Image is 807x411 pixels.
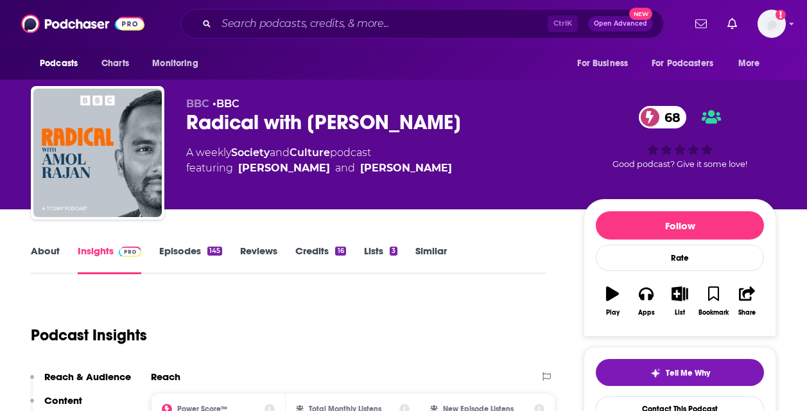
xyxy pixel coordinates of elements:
[699,309,729,317] div: Bookmark
[231,146,270,159] a: Society
[181,9,664,39] div: Search podcasts, credits, & more...
[119,247,141,257] img: Podchaser Pro
[758,10,786,38] img: User Profile
[548,15,578,32] span: Ctrl K
[643,51,732,76] button: open menu
[663,278,697,324] button: List
[152,55,198,73] span: Monitoring
[729,51,776,76] button: open menu
[159,245,222,274] a: Episodes145
[606,309,620,317] div: Play
[629,8,652,20] span: New
[596,278,629,324] button: Play
[44,394,82,407] p: Content
[364,245,397,274] a: Lists3
[697,278,730,324] button: Bookmark
[186,145,452,176] div: A weekly podcast
[652,55,713,73] span: For Podcasters
[30,371,131,394] button: Reach & Audience
[390,247,397,256] div: 3
[596,359,764,386] button: tell me why sparkleTell Me Why
[101,55,129,73] span: Charts
[731,278,764,324] button: Share
[758,10,786,38] button: Show profile menu
[612,159,747,169] span: Good podcast? Give it some love!
[21,12,144,36] img: Podchaser - Follow, Share and Rate Podcasts
[738,55,760,73] span: More
[650,368,661,378] img: tell me why sparkle
[143,51,214,76] button: open menu
[186,98,209,110] span: BBC
[638,309,655,317] div: Apps
[675,309,685,317] div: List
[568,51,644,76] button: open menu
[652,106,687,128] span: 68
[33,89,162,217] img: Radical with Amol Rajan
[151,371,180,383] h2: Reach
[31,245,60,274] a: About
[629,278,663,324] button: Apps
[31,51,94,76] button: open menu
[758,10,786,38] span: Logged in as headlandconsultancy
[335,247,345,256] div: 16
[738,309,756,317] div: Share
[596,211,764,240] button: Follow
[360,161,452,176] a: Nick Robinson
[78,245,141,274] a: InsightsPodchaser Pro
[295,245,345,274] a: Credits16
[238,161,330,176] a: Amol Rajan
[31,326,147,345] h1: Podcast Insights
[722,13,742,35] a: Show notifications dropdown
[594,21,647,27] span: Open Advanced
[240,245,277,274] a: Reviews
[44,371,131,383] p: Reach & Audience
[690,13,712,35] a: Show notifications dropdown
[93,51,137,76] a: Charts
[639,106,687,128] a: 68
[666,368,710,378] span: Tell Me Why
[584,98,776,177] div: 68Good podcast? Give it some love!
[335,161,355,176] span: and
[213,98,239,110] span: •
[207,247,222,256] div: 145
[415,245,447,274] a: Similar
[270,146,290,159] span: and
[776,10,786,20] svg: Add a profile image
[216,98,239,110] a: BBC
[40,55,78,73] span: Podcasts
[577,55,628,73] span: For Business
[588,16,653,31] button: Open AdvancedNew
[186,161,452,176] span: featuring
[290,146,330,159] a: Culture
[216,13,548,34] input: Search podcasts, credits, & more...
[596,245,764,271] div: Rate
